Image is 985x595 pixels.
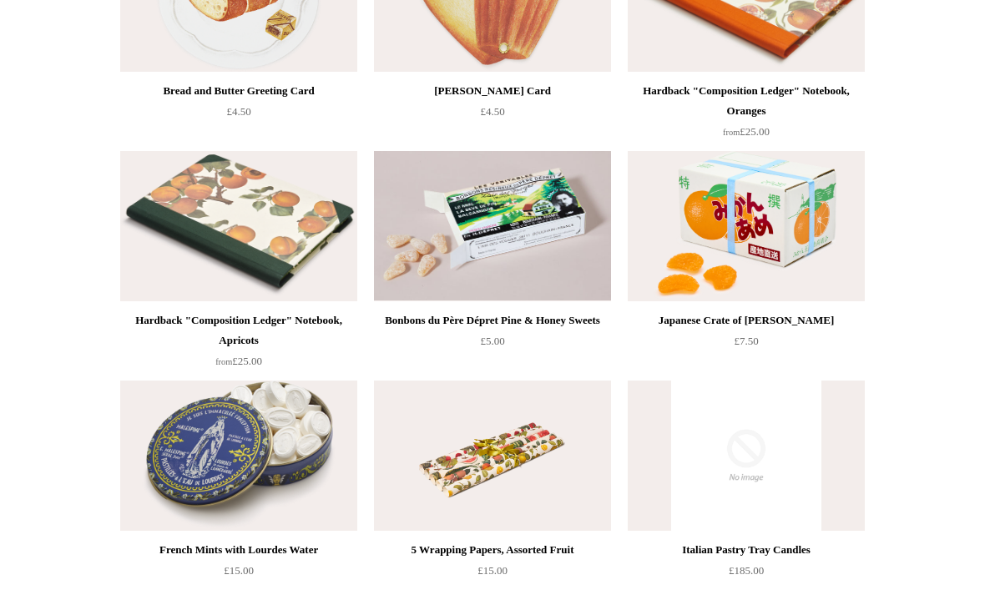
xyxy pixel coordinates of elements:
img: 5 Wrapping Papers, Assorted Fruit [374,381,611,531]
span: from [723,128,740,137]
div: Hardback "Composition Ledger" Notebook, Oranges [632,81,861,121]
img: French Mints with Lourdes Water [120,381,357,531]
span: £25.00 [215,355,262,367]
a: 5 Wrapping Papers, Assorted Fruit 5 Wrapping Papers, Assorted Fruit [374,381,611,531]
a: Bonbons du Père Dépret Pine & Honey Sweets £5.00 [374,310,611,379]
div: 5 Wrapping Papers, Assorted Fruit [378,540,607,560]
span: £4.50 [226,105,250,118]
a: Hardback "Composition Ledger" Notebook, Apricots Hardback "Composition Ledger" Notebook, Apricots [120,151,357,301]
div: Japanese Crate of [PERSON_NAME] [632,310,861,330]
div: [PERSON_NAME] Card [378,81,607,101]
a: Hardback "Composition Ledger" Notebook, Apricots from£25.00 [120,310,357,379]
a: French Mints with Lourdes Water French Mints with Lourdes Water [120,381,357,531]
div: Bread and Butter Greeting Card [124,81,353,101]
a: Bonbons du Père Dépret Pine & Honey Sweets Bonbons du Père Dépret Pine & Honey Sweets [374,151,611,301]
span: £15.00 [477,564,508,577]
span: £7.50 [734,335,758,347]
img: no-image-2048-a2addb12_grande.gif [628,381,865,531]
div: French Mints with Lourdes Water [124,540,353,560]
div: Bonbons du Père Dépret Pine & Honey Sweets [378,310,607,330]
a: Bread and Butter Greeting Card £4.50 [120,81,357,149]
a: Hardback "Composition Ledger" Notebook, Oranges from£25.00 [628,81,865,149]
div: Hardback "Composition Ledger" Notebook, Apricots [124,310,353,350]
img: Japanese Crate of Clementine Sweets [628,151,865,301]
span: £25.00 [723,125,770,138]
img: Hardback "Composition Ledger" Notebook, Apricots [120,151,357,301]
span: £185.00 [729,564,764,577]
a: Japanese Crate of [PERSON_NAME] £7.50 [628,310,865,379]
a: [PERSON_NAME] Card £4.50 [374,81,611,149]
a: Japanese Crate of Clementine Sweets Japanese Crate of Clementine Sweets [628,151,865,301]
span: £5.00 [480,335,504,347]
span: £15.00 [224,564,254,577]
img: Bonbons du Père Dépret Pine & Honey Sweets [374,151,611,301]
div: Italian Pastry Tray Candles [632,540,861,560]
span: £4.50 [480,105,504,118]
span: from [215,357,232,366]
